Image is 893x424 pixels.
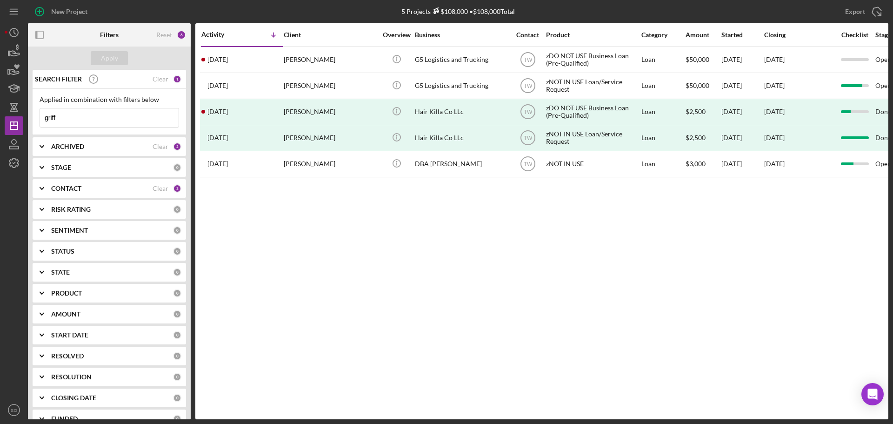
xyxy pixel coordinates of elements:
div: [DATE] [764,134,785,141]
text: TW [523,135,532,141]
div: 0 [173,163,181,172]
div: 0 [173,247,181,256]
b: STAGE [51,164,71,171]
div: 2 [173,142,181,151]
div: Started [721,31,763,39]
b: SEARCH FILTER [35,75,82,83]
b: FUNDED [51,415,78,423]
text: SO [11,408,17,413]
div: $108,000 [431,7,468,15]
div: Closing [764,31,834,39]
div: Checklist [835,31,874,39]
b: RESOLUTION [51,373,92,381]
div: [PERSON_NAME] [284,47,377,72]
div: $2,500 [686,100,720,124]
div: Business [415,31,508,39]
time: 2023-05-19 20:49 [207,82,228,89]
b: PRODUCT [51,289,82,297]
div: 0 [173,226,181,235]
text: TW [523,109,532,115]
div: Activity [201,31,242,38]
div: 0 [173,394,181,402]
b: AMOUNT [51,310,80,318]
button: SO [5,401,23,419]
div: Loan [641,126,685,150]
div: [DATE] [721,47,763,72]
div: Apply [101,51,118,65]
button: Apply [91,51,128,65]
time: 2023-05-22 19:08 [207,56,228,63]
text: TW [523,83,532,89]
div: 5 Projects • $108,000 Total [401,7,515,15]
div: Product [546,31,639,39]
div: [PERSON_NAME] [284,74,377,98]
b: CONTACT [51,185,81,192]
div: Open Intercom Messenger [861,383,884,405]
button: New Project [28,2,97,21]
div: [DATE] [721,126,763,150]
div: [DATE] [764,108,785,115]
div: Applied in combination with filters below [40,96,179,103]
div: 0 [173,373,181,381]
span: $50,000 [686,55,709,63]
div: Reset [156,31,172,39]
div: G5 Logistics and Trucking [415,74,508,98]
time: 2022-01-28 16:39 [207,160,228,168]
div: 0 [173,268,181,276]
b: Filters [100,31,119,39]
div: 0 [173,415,181,423]
div: Loan [641,74,685,98]
div: zDO NOT USE Business Loan (Pre-Qualified) [546,47,639,72]
div: [DATE] [721,152,763,176]
div: [DATE] [721,74,763,98]
div: $2,500 [686,126,720,150]
b: CLOSING DATE [51,394,96,402]
text: TW [523,161,532,168]
div: 0 [173,310,181,318]
b: START DATE [51,331,88,339]
div: 6 [177,30,186,40]
div: zDO NOT USE Business Loan (Pre-Qualified) [546,100,639,124]
div: 1 [173,75,181,83]
div: New Project [51,2,87,21]
span: $3,000 [686,160,706,168]
div: zNOT IN USE Loan/Service Request [546,126,639,150]
div: Hair Killa Co LLc [415,100,508,124]
time: [DATE] [764,55,785,63]
div: 0 [173,289,181,297]
button: Export [836,2,888,21]
div: Clear [153,75,168,83]
div: Category [641,31,685,39]
div: [PERSON_NAME] [284,152,377,176]
div: Contact [510,31,545,39]
div: 3 [173,184,181,193]
div: Clear [153,143,168,150]
b: ARCHIVED [51,143,84,150]
div: Amount [686,31,720,39]
time: 2023-03-30 15:20 [207,134,228,141]
div: Clear [153,185,168,192]
div: DBA [PERSON_NAME] [415,152,508,176]
div: Export [845,2,865,21]
b: RISK RATING [51,206,91,213]
div: Loan [641,100,685,124]
div: 0 [173,205,181,214]
b: STATUS [51,248,74,255]
span: $50,000 [686,81,709,89]
div: Loan [641,152,685,176]
time: 2023-04-16 18:57 [207,108,228,115]
div: Loan [641,47,685,72]
div: zNOT IN USE Loan/Service Request [546,74,639,98]
time: [DATE] [764,81,785,89]
div: [PERSON_NAME] [284,126,377,150]
div: zNOT IN USE [546,152,639,176]
div: [PERSON_NAME] [284,100,377,124]
b: RESOLVED [51,352,84,360]
div: [DATE] [721,100,763,124]
div: G5 Logistics and Trucking [415,47,508,72]
b: STATE [51,269,70,276]
text: TW [523,57,532,63]
div: Hair Killa Co LLc [415,126,508,150]
div: 0 [173,331,181,339]
div: Overview [379,31,414,39]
